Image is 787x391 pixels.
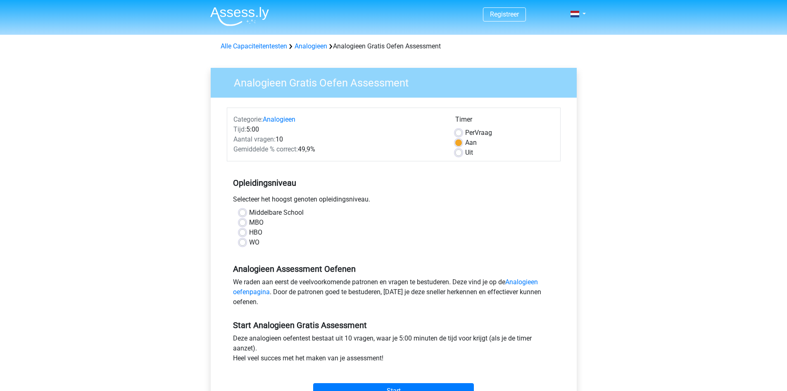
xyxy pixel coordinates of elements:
a: Analogieen [263,115,295,123]
h3: Analogieen Gratis Oefen Assessment [224,73,571,89]
a: Alle Capaciteitentesten [221,42,287,50]
div: 5:00 [227,125,449,134]
div: Timer [455,115,554,128]
a: Registreer [490,10,519,18]
div: Deze analogieen oefentest bestaat uit 10 vragen, waar je 5:00 minuten de tijd voor krijgt (als je... [227,333,561,367]
label: HBO [249,228,262,237]
span: Categorie: [233,115,263,123]
div: 49,9% [227,144,449,154]
label: Vraag [465,128,492,138]
label: Middelbare School [249,208,304,218]
h5: Opleidingsniveau [233,175,554,191]
img: Assessly [210,7,269,26]
label: MBO [249,218,264,228]
label: Uit [465,148,473,158]
span: Aantal vragen: [233,135,276,143]
h5: Analogieen Assessment Oefenen [233,264,554,274]
div: Selecteer het hoogst genoten opleidingsniveau. [227,194,561,208]
div: We raden aan eerst de veelvoorkomende patronen en vragen te bestuderen. Deze vind je op de . Door... [227,277,561,310]
div: 10 [227,134,449,144]
a: Analogieen [295,42,327,50]
div: Analogieen Gratis Oefen Assessment [217,41,570,51]
label: WO [249,237,259,247]
label: Aan [465,138,477,148]
span: Tijd: [233,125,246,133]
span: Per [465,129,475,137]
span: Gemiddelde % correct: [233,145,298,153]
h5: Start Analogieen Gratis Assessment [233,320,554,330]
